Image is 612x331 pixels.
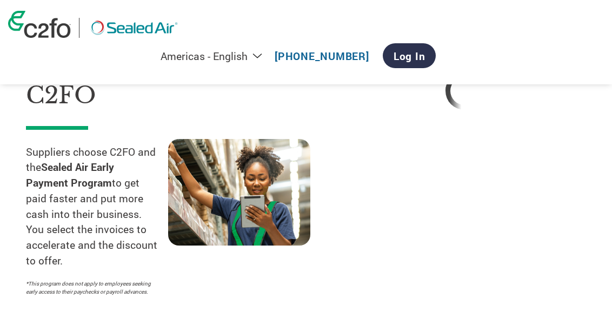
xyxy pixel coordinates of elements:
[8,11,71,38] img: c2fo logo
[26,144,168,269] p: Suppliers choose C2FO and the to get paid faster and put more cash into their business. You selec...
[383,43,436,68] a: Log In
[26,280,157,296] p: *This program does not apply to employees seeking early access to their paychecks or payroll adva...
[275,49,369,63] a: [PHONE_NUMBER]
[26,160,114,189] strong: Sealed Air Early Payment Program
[88,18,181,38] img: Sealed Air
[168,139,310,246] img: supply chain worker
